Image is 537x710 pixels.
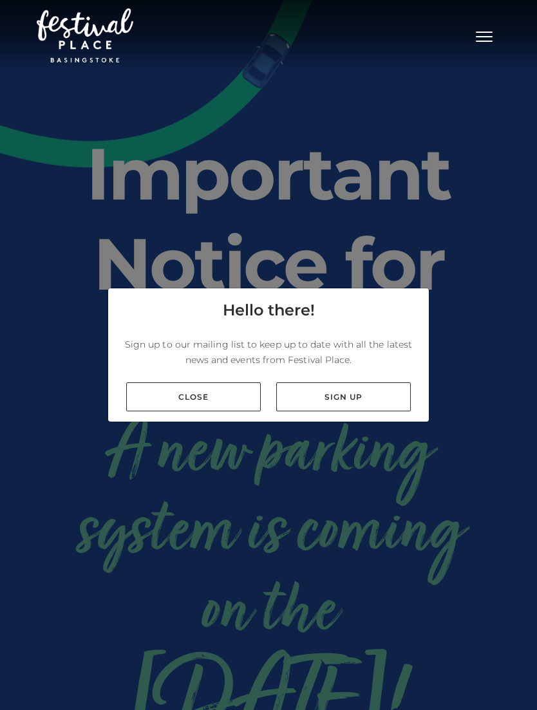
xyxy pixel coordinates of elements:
[126,382,261,411] a: Close
[468,26,500,44] button: Toggle navigation
[276,382,411,411] a: Sign up
[223,299,315,322] h4: Hello there!
[37,8,133,62] img: Festival Place Logo
[118,337,419,368] p: Sign up to our mailing list to keep up to date with all the latest news and events from Festival ...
